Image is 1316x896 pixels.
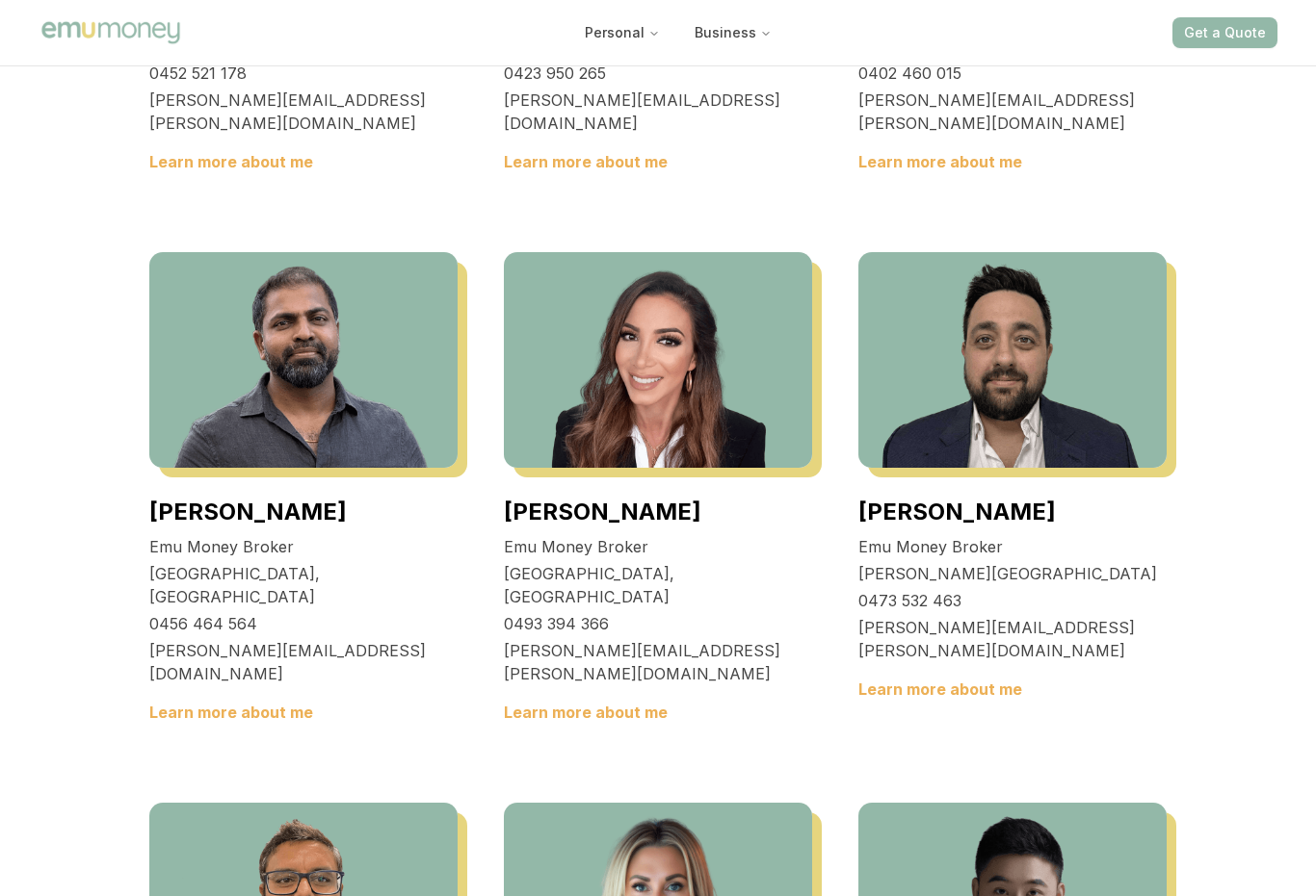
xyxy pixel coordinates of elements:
[858,562,1167,585] p: [PERSON_NAME][GEOGRAPHIC_DATA]
[858,152,1022,171] a: Learn more about me
[149,89,458,135] p: [PERSON_NAME][EMAIL_ADDRESS][PERSON_NAME][DOMAIN_NAME]
[858,589,1167,612] p: 0473 532 463
[504,639,812,685] p: [PERSON_NAME][EMAIL_ADDRESS][PERSON_NAME][DOMAIN_NAME]
[504,703,668,722] a: Learn more about me
[149,535,458,558] p: Emu Money Broker
[858,535,1167,558] p: Emu Money Broker
[149,62,458,85] p: 0452 521 178
[149,152,313,171] a: Learn more about me
[149,498,347,525] a: [PERSON_NAME]
[149,252,458,468] img: Krish Babu, Emu Money Broker
[504,612,812,635] p: 0493 394 366
[39,18,183,46] img: Emu Money
[149,562,458,608] p: [GEOGRAPHIC_DATA], [GEOGRAPHIC_DATA]
[858,252,1167,468] img: Peter Sarris, Emu Money Broker
[504,535,812,558] p: Emu Money Broker
[858,616,1167,662] p: [PERSON_NAME][EMAIL_ADDRESS][PERSON_NAME][DOMAIN_NAME]
[504,152,668,171] a: Learn more about me
[858,89,1167,135] p: [PERSON_NAME][EMAIL_ADDRESS][PERSON_NAME][DOMAIN_NAME]
[149,639,458,685] p: [PERSON_NAME][EMAIL_ADDRESS][DOMAIN_NAME]
[149,612,458,635] p: 0456 464 564
[569,15,675,50] button: Personal
[858,498,1056,525] a: [PERSON_NAME]
[504,562,812,608] p: [GEOGRAPHIC_DATA], [GEOGRAPHIC_DATA]
[858,62,1167,85] p: 0402 460 015
[504,252,812,468] img: Laura La Micela, Emu Money Broker
[149,703,313,722] a: Learn more about me
[679,15,787,50] button: Business
[1172,17,1277,48] button: Get a Quote
[504,89,812,135] p: [PERSON_NAME][EMAIL_ADDRESS][DOMAIN_NAME]
[858,679,1022,699] a: Learn more about me
[504,62,812,85] p: 0423 950 265
[504,498,701,525] a: [PERSON_NAME]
